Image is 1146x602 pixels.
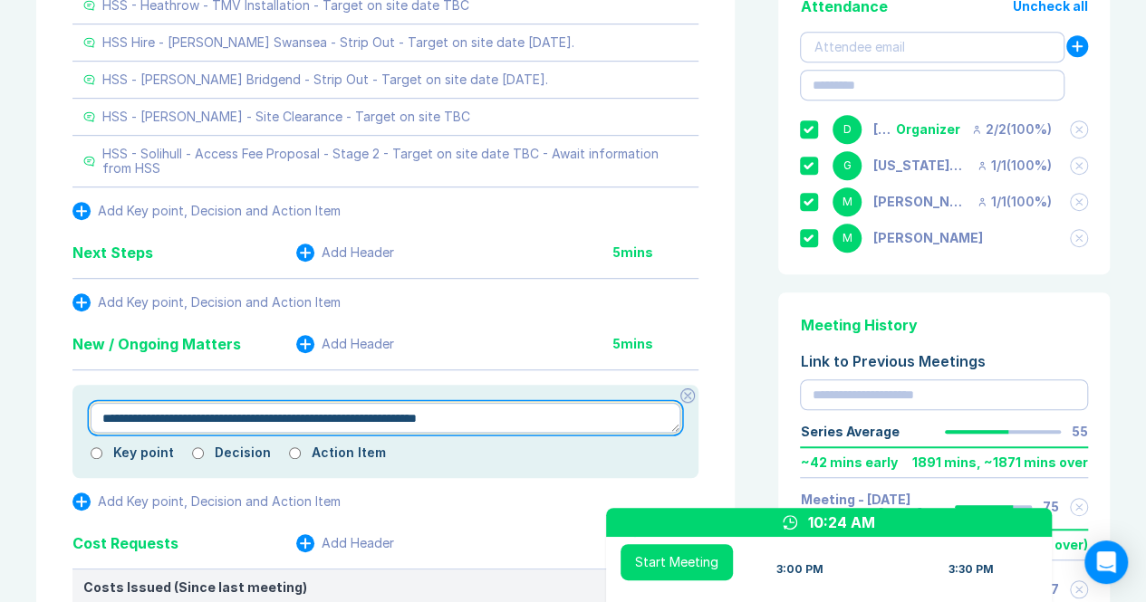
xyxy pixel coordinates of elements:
div: 2 / 2 ( 100 %) [971,122,1052,137]
div: 55 [1072,425,1088,439]
div: New / Ongoing Matters [72,333,241,355]
div: 1891 mins , ~ 1871 mins over [912,455,1088,470]
div: Next Steps [72,242,153,263]
div: M [833,224,862,253]
div: Georgia Kellie [872,158,966,173]
div: HSS - [PERSON_NAME] Bridgend - Strip Out - Target on site date [DATE]. [102,72,548,87]
div: HSS - [PERSON_NAME] - Site Clearance - Target on site TBC [102,110,470,124]
div: Danny Sisson [872,122,896,137]
div: 5 mins [612,245,698,260]
div: 3:00 PM [776,562,823,577]
div: M [833,187,862,216]
div: Add Header [322,536,394,550]
div: Add Key point, Decision and Action Item [98,494,341,509]
div: Costs Issued (Since last meeting) [83,580,688,595]
div: Add Key point, Decision and Action Item [98,204,341,218]
div: Add Key point, Decision and Action Item [98,295,341,310]
button: Add Key point, Decision and Action Item [72,202,341,220]
div: G [833,151,862,180]
div: Add Header [322,245,394,260]
div: Meeting History [800,314,1088,336]
button: Add Header [296,534,394,552]
a: Meeting - [DATE] 10:05AM on [DATE] [800,492,955,521]
button: Add Key point, Decision and Action Item [72,492,341,511]
div: Series Average [800,425,899,439]
div: Organizer [896,122,960,137]
div: Miguel Vicos [872,231,982,245]
div: Matthew Cooper [872,195,966,209]
div: Link to Previous Meetings [800,350,1088,372]
div: 10:24 AM [808,511,875,533]
button: Add Header [296,335,394,353]
div: 1 / 1 ( 100 %) [977,195,1052,209]
div: 1 / 1 ( 100 %) [977,158,1052,173]
div: ~ 42 mins early [800,455,897,470]
div: 5 mins [612,337,698,351]
button: Add Key point, Decision and Action Item [72,293,341,311]
button: Add Header [296,244,394,262]
div: Cost Requests [72,532,178,554]
div: 75 [1043,500,1059,514]
label: Decision [215,445,271,460]
div: 3:30 PM [949,562,994,577]
div: D [833,115,862,144]
div: HSS - Solihull - Access Fee Proposal - Stage 2 - Target on site date TBC - Await information from... [102,147,688,176]
div: ( 1 over ) [1042,538,1088,552]
div: Open Intercom Messenger [1084,540,1128,584]
label: Key point [113,445,174,460]
button: Start Meeting [621,544,733,580]
label: Action Item [312,445,386,460]
div: HSS Hire - [PERSON_NAME] Swansea - Strip Out - Target on site date [DATE]. [102,35,574,50]
div: Add Header [322,337,394,351]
